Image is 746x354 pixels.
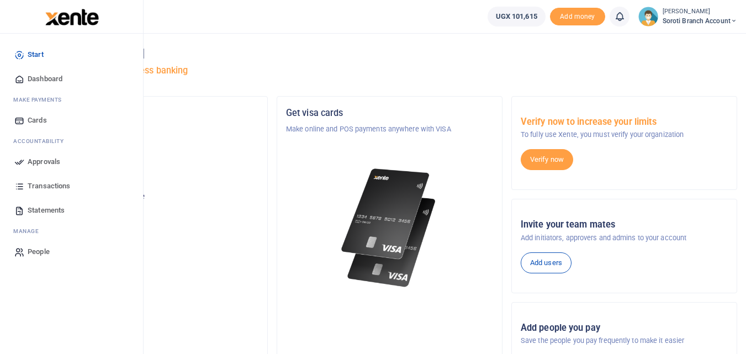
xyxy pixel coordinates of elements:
a: Approvals [9,150,134,174]
small: [PERSON_NAME] [663,7,737,17]
p: Soroti Branch Account [51,167,258,178]
li: Ac [9,133,134,150]
span: anage [19,227,39,235]
p: Tugende Limited [51,124,258,135]
span: Transactions [28,181,70,192]
h5: Account [51,150,258,161]
span: Add money [550,8,605,26]
h4: Hello [PERSON_NAME] [42,47,737,60]
p: To fully use Xente, you must verify your organization [521,129,728,140]
span: Start [28,49,44,60]
h5: Welcome to better business banking [42,65,737,76]
h5: Verify now to increase your limits [521,117,728,128]
span: Statements [28,205,65,216]
p: Add initiators, approvers and admins to your account [521,233,728,244]
a: Add users [521,252,572,273]
span: UGX 101,615 [496,11,537,22]
h5: Organization [51,108,258,119]
a: Cards [9,108,134,133]
p: Make online and POS payments anywhere with VISA [286,124,493,135]
li: M [9,91,134,108]
a: Start [9,43,134,67]
span: Soroti Branch Account [663,16,737,26]
li: M [9,223,134,240]
span: Dashboard [28,73,62,84]
h5: Invite your team mates [521,219,728,230]
h5: Get visa cards [286,108,493,119]
a: logo-small logo-large logo-large [44,12,99,20]
img: logo-large [45,9,99,25]
a: Dashboard [9,67,134,91]
span: People [28,246,50,257]
h5: UGX 101,615 [51,205,258,216]
a: Statements [9,198,134,223]
p: Your current account balance [51,191,258,202]
span: Cards [28,115,47,126]
a: Add money [550,12,605,20]
li: Toup your wallet [550,8,605,26]
a: profile-user [PERSON_NAME] Soroti Branch Account [638,7,737,27]
img: xente-_physical_cards.png [338,161,442,294]
p: Save the people you pay frequently to make it easier [521,335,728,346]
span: Approvals [28,156,60,167]
span: countability [22,137,64,145]
span: ake Payments [19,96,62,104]
img: profile-user [638,7,658,27]
h5: Add people you pay [521,323,728,334]
a: UGX 101,615 [488,7,546,27]
a: Transactions [9,174,134,198]
a: People [9,240,134,264]
a: Verify now [521,149,573,170]
li: Wallet ballance [483,7,550,27]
